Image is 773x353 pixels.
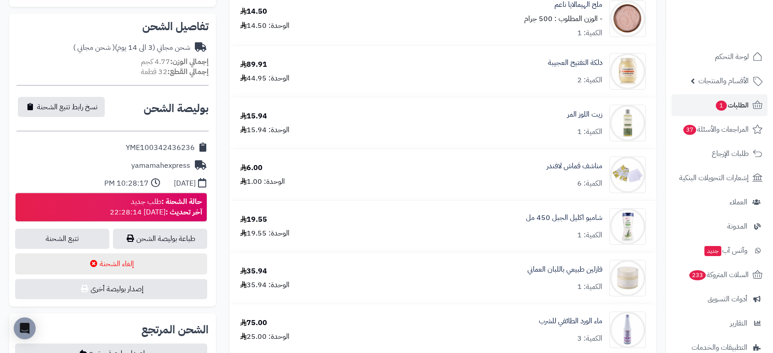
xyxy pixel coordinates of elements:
small: - الوزن المطلوب : 500 جرام [524,13,602,24]
div: 75.00 [240,318,267,328]
a: فازلين طبيعي باللبان العماني [527,264,602,275]
span: أدوات التسويق [708,293,747,305]
div: شحن مجاني (3 الى 14 يوم) [73,43,190,53]
a: شامبو اكليل الجبل 450 مل [526,213,602,223]
span: الطلبات [715,99,749,112]
a: أدوات التسويق [671,288,768,310]
div: 6.00 [240,163,263,173]
span: العملاء [730,196,747,209]
span: 233 [689,270,706,280]
div: الكمية: 1 [577,127,602,137]
a: وآتس آبجديد [671,240,768,262]
button: نسخ رابط تتبع الشحنة [18,97,105,117]
span: التقارير [730,317,747,330]
button: إصدار بوليصة أخرى [15,279,207,299]
div: الوحدة: 35.94 [240,280,290,290]
div: 15.94 [240,111,267,122]
div: الكمية: 6 [577,178,602,189]
div: 19.55 [240,214,267,225]
strong: إجمالي القطع: [167,66,209,77]
div: 35.94 [240,266,267,277]
a: ماء الورد الطائفي للشرب [539,316,602,326]
img: 1703318886-Nabateen%20Bitter%20Almond%20Oil-90x90.jpg [610,105,645,141]
span: 37 [683,125,696,135]
div: الوحدة: 15.94 [240,125,290,135]
img: 1692125642-Himalayan%20salt-90x90.jpg [610,0,645,37]
img: logo-2.png [711,25,764,44]
a: طباعة بوليصة الشحن [113,229,207,249]
strong: إجمالي الوزن: [170,56,209,67]
span: المدونة [727,220,747,233]
a: السلات المتروكة233 [671,264,768,286]
div: Open Intercom Messenger [14,317,36,339]
strong: حالة الشحنة : [161,196,202,207]
img: 1705826014-IZm9yCu5Lb7EjGmDXYzGwpxMihsO1T8NM0ue89FJ-90x90.png [610,208,645,245]
a: لوحة التحكم [671,46,768,68]
span: السلات المتروكة [688,268,749,281]
img: 1703939445-Refreshing%20Towel%20MF%20-%20Lavender-90x90.jpg [610,156,645,193]
span: نسخ رابط تتبع الشحنة [37,102,97,112]
h2: الشحن المرتجع [141,324,209,335]
span: ( شحن مجاني ) [73,42,115,53]
button: إلغاء الشحنة [15,253,207,274]
span: وآتس آب [703,244,747,257]
div: الكمية: 1 [577,230,602,241]
a: دلكة التفتيح العجيبة [548,58,602,68]
a: زيت اللوز المر [567,109,602,120]
a: الطلبات1 [671,94,768,116]
span: الأقسام والمنتجات [698,75,749,87]
strong: آخر تحديث : [166,207,202,218]
span: المراجعات والأسئلة [682,123,749,136]
a: تتبع الشحنة [15,229,109,249]
div: الكمية: 3 [577,333,602,344]
small: 32 قطعة [141,66,209,77]
div: الكمية: 1 [577,282,602,292]
a: طلبات الإرجاع [671,143,768,165]
small: 4.77 كجم [141,56,209,67]
a: إشعارات التحويلات البنكية [671,167,768,189]
span: جديد [704,246,721,256]
div: الوحدة: 19.55 [240,228,290,239]
div: الكمية: 1 [577,28,602,38]
span: إشعارات التحويلات البنكية [679,171,749,184]
a: التقارير [671,312,768,334]
h2: بوليصة الشحن [144,103,209,114]
a: المدونة [671,215,768,237]
span: لوحة التحكم [715,50,749,63]
span: طلبات الإرجاع [712,147,749,160]
div: 89.91 [240,59,267,70]
div: yamamahexpress [131,160,190,171]
div: 10:28:17 PM [104,178,149,189]
div: [DATE] [174,178,196,189]
div: طلب جديد [DATE] 22:28:14 [110,197,202,218]
a: مناشف قماش لافندر [547,161,602,171]
a: المراجعات والأسئلة37 [671,118,768,140]
h2: تفاصيل الشحن [16,21,209,32]
div: الوحدة: 1.00 [240,176,285,187]
img: 1715021516-Rose%20Water%20Taifi-90x90.jpg [610,311,645,348]
div: YME100342436236 [126,143,195,153]
div: الوحدة: 25.00 [240,332,290,342]
div: 14.50 [240,6,267,17]
a: العملاء [671,191,768,213]
div: الكمية: 2 [577,75,602,86]
img: 1708232887-Frankincense%20Vaseline-90x90.jpg [610,260,645,296]
img: 1735916177-Whitening%20Scrub%201-90x90.jpg [610,53,645,90]
span: 1 [716,101,727,111]
div: الوحدة: 44.95 [240,73,290,84]
div: الوحدة: 14.50 [240,21,290,31]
